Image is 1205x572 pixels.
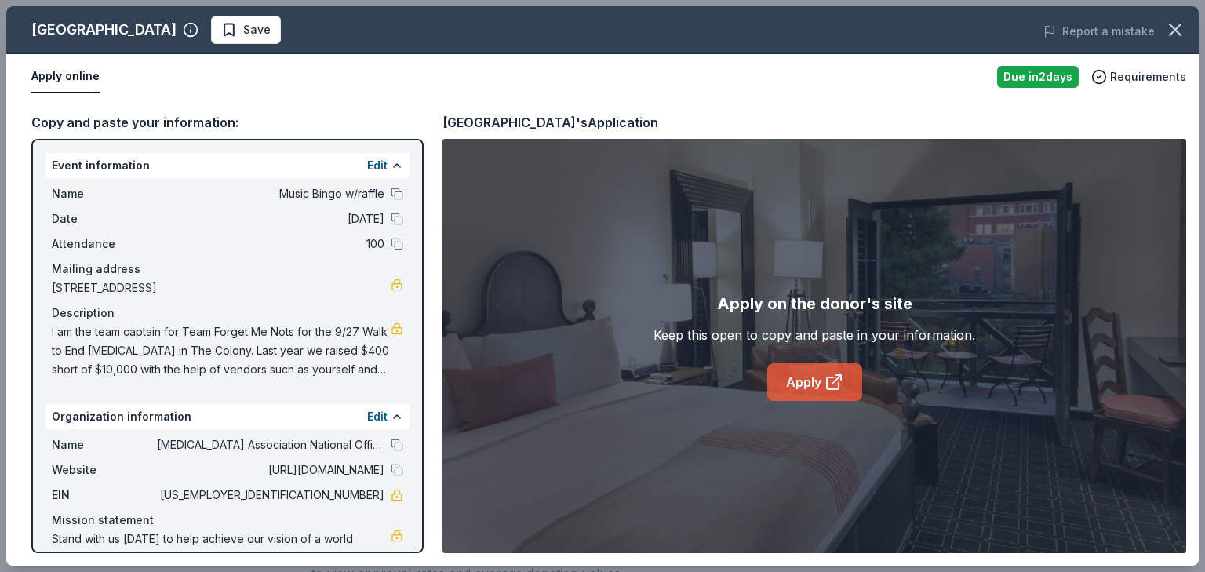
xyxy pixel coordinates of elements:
span: [DATE] [157,209,384,228]
div: [GEOGRAPHIC_DATA]'s Application [442,112,658,133]
span: [URL][DOMAIN_NAME] [157,461,384,479]
div: Mission statement [52,511,403,530]
button: Save [211,16,281,44]
span: 100 [157,235,384,253]
span: Requirements [1110,67,1186,86]
div: Due in 2 days [997,66,1079,88]
span: Name [52,435,157,454]
div: Organization information [46,404,410,429]
button: Edit [367,407,388,426]
span: [US_EMPLOYER_IDENTIFICATION_NUMBER] [157,486,384,505]
div: Description [52,304,403,322]
div: Event information [46,153,410,178]
span: Attendance [52,235,157,253]
span: Website [52,461,157,479]
span: Date [52,209,157,228]
span: Music Bingo w/raffle [157,184,384,203]
button: Report a mistake [1043,22,1155,41]
span: Name [52,184,157,203]
span: I am the team captain for Team Forget Me Nots for the 9/27 Walk to End [MEDICAL_DATA] in The Colo... [52,322,391,379]
a: Apply [767,363,862,401]
button: Requirements [1091,67,1186,86]
button: Edit [367,156,388,175]
div: Keep this open to copy and paste in your information. [653,326,975,344]
span: [MEDICAL_DATA] Association National Office [157,435,384,454]
button: Apply online [31,60,100,93]
div: Mailing address [52,260,403,279]
div: [GEOGRAPHIC_DATA] [31,17,177,42]
span: EIN [52,486,157,505]
div: Copy and paste your information: [31,112,424,133]
span: Save [243,20,271,39]
span: Stand with us [DATE] to help achieve our vision of a world without [MEDICAL_DATA] [DATE]. [52,530,391,567]
span: [STREET_ADDRESS] [52,279,391,297]
div: Apply on the donor's site [717,291,912,316]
